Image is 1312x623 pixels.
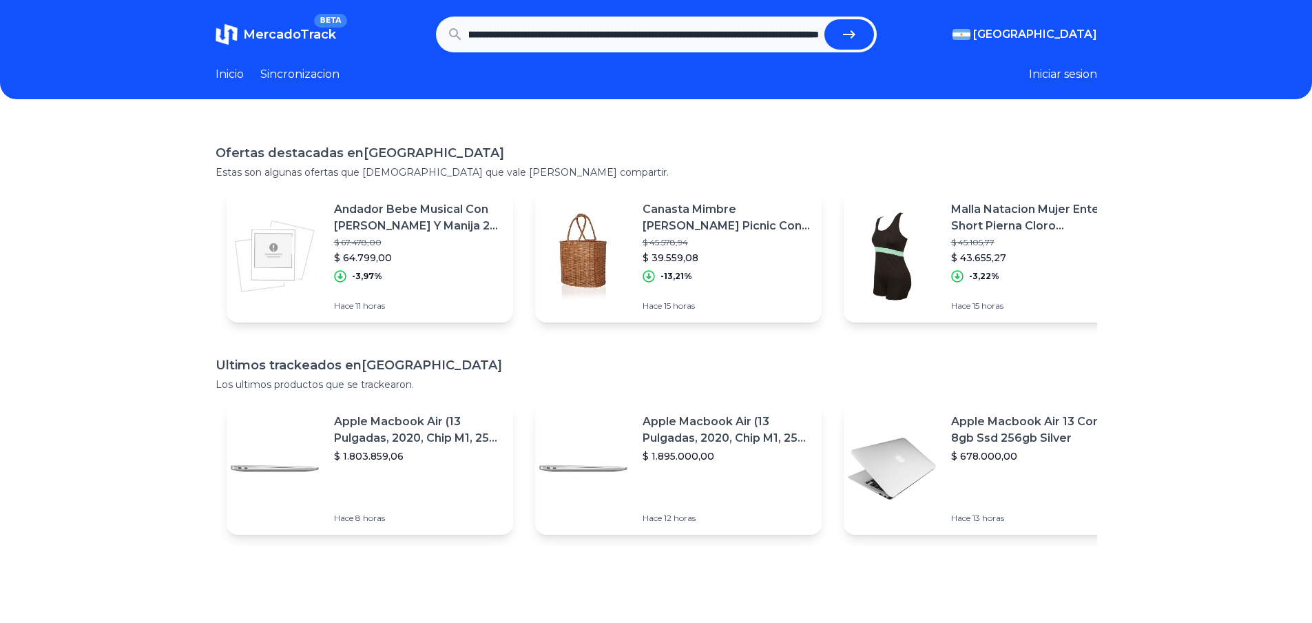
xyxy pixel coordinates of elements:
img: MercadoTrack [216,23,238,45]
p: Hace 15 horas [643,300,811,311]
span: MercadoTrack [243,27,336,42]
p: $ 43.655,27 [951,251,1119,265]
p: Apple Macbook Air (13 Pulgadas, 2020, Chip M1, 256 Gb De Ssd, 8 Gb De Ram) - Plata [334,413,502,447]
p: -3,22% [969,271,999,282]
img: Featured image [535,420,632,517]
p: Hace 15 horas [951,300,1119,311]
p: -13,21% [660,271,692,282]
h1: Ultimos trackeados en [GEOGRAPHIC_DATA] [216,356,1097,375]
button: Iniciar sesion [1029,66,1097,83]
a: Featured imageCanasta Mimbre [PERSON_NAME] Picnic Con Manijas Artesanal Canasto$ 45.578,94$ 39.55... [535,190,822,323]
a: Featured imageAndador Bebe Musical Con [PERSON_NAME] Y Manija 2 En 1 Cuotas 1148$ 67.478,00$ 64.7... [227,190,513,323]
p: Apple Macbook Air (13 Pulgadas, 2020, Chip M1, 256 Gb De Ssd, 8 Gb De Ram) - Plata [643,413,811,447]
p: $ 39.559,08 [643,251,811,265]
img: Featured image [535,208,632,305]
p: $ 45.105,77 [951,237,1119,248]
p: Hace 13 horas [951,513,1119,524]
p: Hace 12 horas [643,513,811,524]
p: Andador Bebe Musical Con [PERSON_NAME] Y Manija 2 En 1 Cuotas 1148 [334,201,502,234]
a: Featured imageApple Macbook Air 13 Core I5 8gb Ssd 256gb Silver$ 678.000,00Hace 13 horas [844,402,1130,535]
a: Featured imageMalla Natacion Mujer Entera Short Pierna Cloro Resistente$ 45.105,77$ 43.655,27-3,2... [844,190,1130,323]
p: Malla Natacion Mujer Entera Short Pierna Cloro Resistente [951,201,1119,234]
span: [GEOGRAPHIC_DATA] [973,26,1097,43]
a: MercadoTrackBETA [216,23,336,45]
a: Sincronizacion [260,66,340,83]
a: Featured imageApple Macbook Air (13 Pulgadas, 2020, Chip M1, 256 Gb De Ssd, 8 Gb De Ram) - Plata$... [535,402,822,535]
p: $ 67.478,00 [334,237,502,248]
a: Featured imageApple Macbook Air (13 Pulgadas, 2020, Chip M1, 256 Gb De Ssd, 8 Gb De Ram) - Plata$... [227,402,513,535]
p: $ 678.000,00 [951,449,1119,463]
h1: Ofertas destacadas en [GEOGRAPHIC_DATA] [216,143,1097,163]
img: Featured image [227,420,323,517]
button: [GEOGRAPHIC_DATA] [952,26,1097,43]
p: Hace 8 horas [334,513,502,524]
p: -3,97% [352,271,382,282]
p: $ 45.578,94 [643,237,811,248]
p: Estas son algunas ofertas que [DEMOGRAPHIC_DATA] que vale [PERSON_NAME] compartir. [216,165,1097,179]
p: Los ultimos productos que se trackearon. [216,378,1097,391]
a: Inicio [216,66,244,83]
p: $ 64.799,00 [334,251,502,265]
p: $ 1.803.859,06 [334,449,502,463]
img: Argentina [952,29,970,40]
img: Featured image [844,420,940,517]
p: $ 1.895.000,00 [643,449,811,463]
p: Hace 11 horas [334,300,502,311]
p: Canasta Mimbre [PERSON_NAME] Picnic Con Manijas Artesanal Canasto [643,201,811,234]
span: BETA [314,14,346,28]
img: Featured image [227,208,323,305]
p: Apple Macbook Air 13 Core I5 8gb Ssd 256gb Silver [951,413,1119,447]
img: Featured image [844,208,940,305]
